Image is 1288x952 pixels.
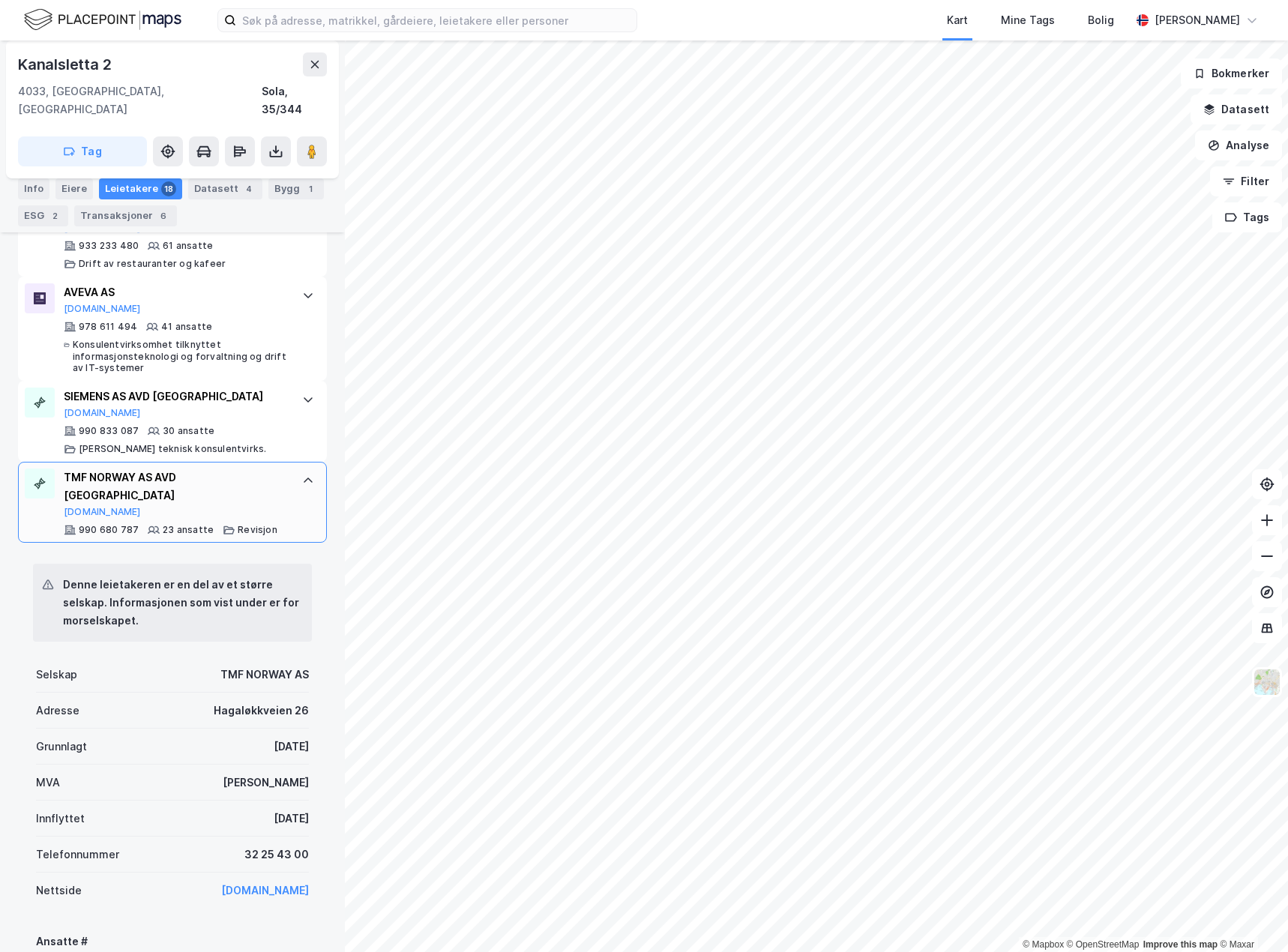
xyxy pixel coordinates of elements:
div: Kart [947,11,968,29]
div: [DATE] [274,738,309,756]
div: Bygg [268,178,324,199]
button: [DOMAIN_NAME] [64,506,141,518]
button: Tags [1212,202,1282,232]
div: Nettside [36,882,82,900]
div: Datasett [188,178,262,199]
a: Improve this map [1143,939,1218,950]
div: Bolig [1088,11,1114,29]
div: Adresse [36,702,79,720]
button: Datasett [1191,94,1282,124]
div: Info [18,178,49,199]
div: Mine Tags [1001,11,1055,29]
div: [DATE] [274,810,309,828]
div: Ansatte # [36,933,309,951]
div: 2 [47,208,62,223]
div: AVEVA AS [64,283,287,301]
button: Analyse [1195,130,1282,160]
div: SIEMENS AS AVD [GEOGRAPHIC_DATA] [64,388,287,406]
div: 978 611 494 [79,321,137,333]
div: Revisjon [238,524,277,536]
div: [PERSON_NAME] [223,774,309,792]
img: logo.f888ab2527a4732fd821a326f86c7f29.svg [24,7,181,33]
div: 1 [303,181,318,196]
div: 23 ansatte [163,524,214,536]
div: Konsulentvirksomhet tilknyttet informasjonsteknologi og forvaltning og drift av IT-systemer [73,339,287,375]
div: TMF NORWAY AS AVD [GEOGRAPHIC_DATA] [64,469,287,504]
div: 61 ansatte [163,240,213,252]
a: [DOMAIN_NAME] [221,884,309,897]
button: Bokmerker [1181,58,1282,88]
div: 933 233 480 [79,240,139,252]
iframe: Chat Widget [1213,880,1288,952]
div: 4 [241,181,256,196]
input: Søk på adresse, matrikkel, gårdeiere, leietakere eller personer [236,9,637,31]
div: Telefonnummer [36,846,119,864]
div: 41 ansatte [161,321,212,333]
img: Z [1253,668,1281,696]
div: Grunnlagt [36,738,87,756]
button: [DOMAIN_NAME] [64,303,141,315]
div: Hagaløkkveien 26 [214,702,309,720]
div: 990 680 787 [79,524,139,536]
div: 4033, [GEOGRAPHIC_DATA], [GEOGRAPHIC_DATA] [18,82,262,118]
div: Drift av restauranter og kafeer [79,258,226,270]
div: 6 [156,208,171,223]
div: Denne leietakeren er en del av et større selskap. Informasjonen som vist under er for morselskapet. [63,576,300,630]
button: Filter [1210,166,1282,196]
button: [DOMAIN_NAME] [64,407,141,419]
div: Leietakere [99,178,182,199]
div: Kontrollprogram for chat [1213,880,1288,952]
a: Mapbox [1023,939,1064,950]
button: Tag [18,136,147,166]
div: Kanalsletta 2 [18,52,114,76]
div: Sola, 35/344 [262,82,327,118]
div: Transaksjoner [74,205,177,226]
div: MVA [36,774,60,792]
div: ESG [18,205,68,226]
div: Innflyttet [36,810,85,828]
a: OpenStreetMap [1067,939,1140,950]
div: [PERSON_NAME] teknisk konsulentvirks. [79,443,266,455]
div: 18 [161,181,176,196]
div: 990 833 087 [79,425,139,437]
div: 30 ansatte [163,425,214,437]
div: Eiere [55,178,93,199]
div: TMF NORWAY AS [220,666,309,684]
div: 32 25 43 00 [244,846,309,864]
div: Selskap [36,666,77,684]
div: [PERSON_NAME] [1155,11,1240,29]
